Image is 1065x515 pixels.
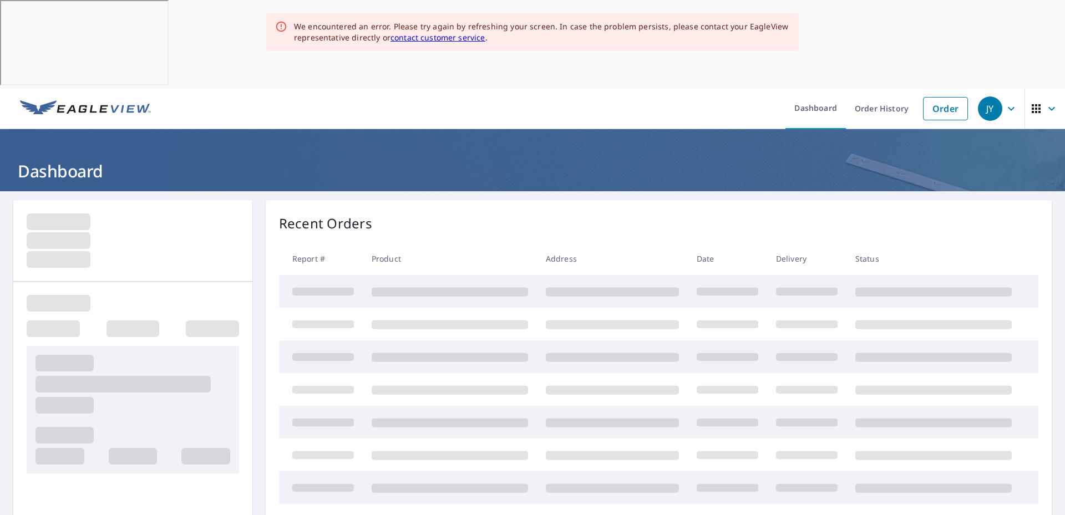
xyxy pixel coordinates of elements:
th: Status [846,242,1021,275]
a: Order [923,97,968,120]
th: Delivery [767,242,846,275]
img: EV Logo [20,100,151,117]
th: Date [688,242,767,275]
p: Recent Orders [279,213,372,233]
div: JY [978,96,1002,121]
h1: Dashboard [13,160,1052,182]
th: Address [537,242,688,275]
div: We encountered an error. Please try again by refreshing your screen. In case the problem persists... [294,21,790,43]
button: JY [973,89,1025,129]
a: contact customer service [390,32,485,43]
a: Dashboard [785,89,846,129]
th: Report # [279,242,363,275]
th: Product [363,242,537,275]
a: EV Logo [13,89,158,129]
a: Order History [846,89,917,129]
